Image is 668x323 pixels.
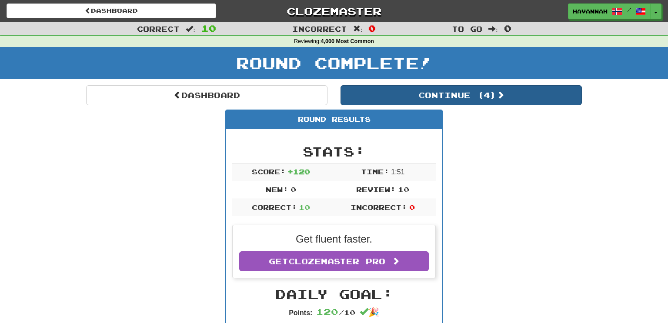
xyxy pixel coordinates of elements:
span: 🎉 [360,307,379,317]
a: GetClozemaster Pro [239,251,429,271]
span: : [353,25,363,33]
strong: 4,000 Most Common [321,38,374,44]
span: New: [266,185,288,193]
span: / 10 [316,308,355,316]
span: Incorrect: [351,203,407,211]
span: 0 [409,203,415,211]
a: havannah / [568,3,651,19]
a: Dashboard [86,85,327,105]
span: 1 : 51 [391,168,404,176]
span: 10 [299,203,310,211]
button: Continue (4) [341,85,582,105]
span: : [488,25,498,33]
span: + 120 [287,167,310,176]
span: havannah [573,7,608,15]
span: Clozemaster Pro [288,256,385,266]
span: 10 [398,185,409,193]
span: To go [452,24,482,33]
h2: Stats: [232,144,436,159]
span: Time: [361,167,389,176]
span: Review: [356,185,396,193]
span: Correct [137,24,180,33]
span: 10 [201,23,216,33]
span: 0 [291,185,296,193]
h1: Round Complete! [3,54,665,72]
span: Score: [252,167,286,176]
a: Clozemaster [229,3,439,19]
div: Round Results [226,110,442,129]
span: 0 [368,23,376,33]
span: Incorrect [292,24,347,33]
h2: Daily Goal: [232,287,436,301]
strong: Points: [289,309,312,316]
span: 120 [316,306,338,317]
span: Correct: [252,203,297,211]
span: 0 [504,23,511,33]
a: Dashboard [7,3,216,18]
p: Get fluent faster. [239,232,429,246]
span: / [627,7,631,13]
span: : [186,25,195,33]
